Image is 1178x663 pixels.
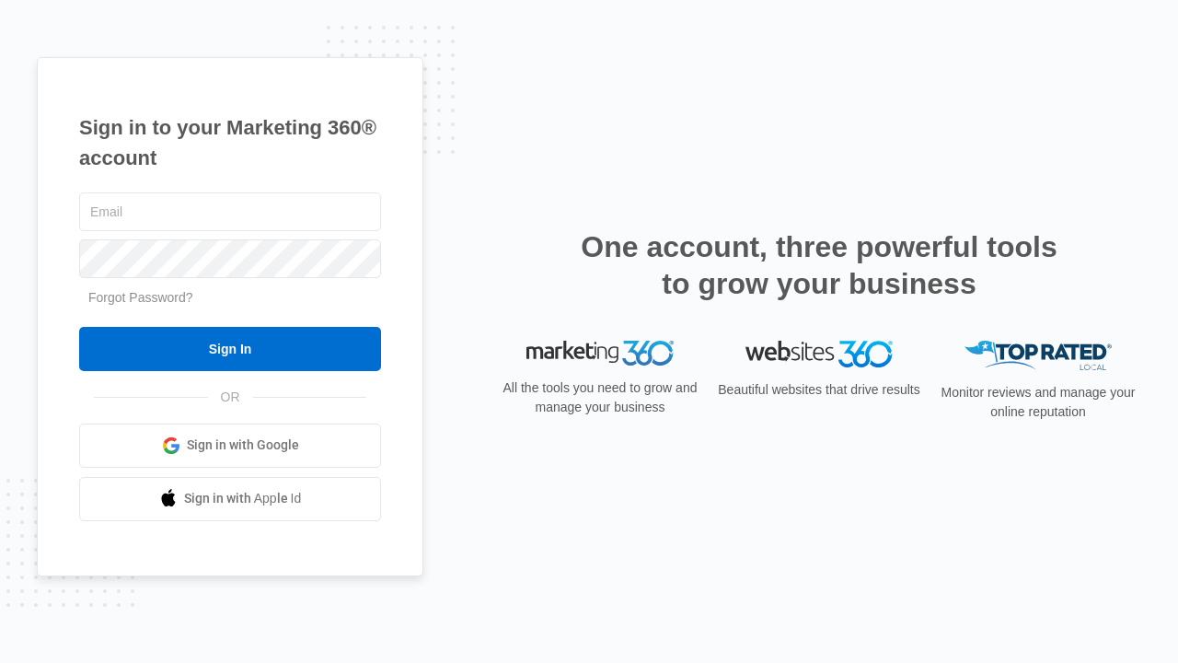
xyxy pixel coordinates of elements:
[79,327,381,371] input: Sign In
[187,436,299,455] span: Sign in with Google
[79,192,381,231] input: Email
[79,424,381,468] a: Sign in with Google
[716,380,922,400] p: Beautiful websites that drive results
[79,112,381,173] h1: Sign in to your Marketing 360® account
[575,228,1063,302] h2: One account, three powerful tools to grow your business
[208,388,253,407] span: OR
[964,341,1112,371] img: Top Rated Local
[88,290,193,305] a: Forgot Password?
[79,477,381,521] a: Sign in with Apple Id
[497,378,703,417] p: All the tools you need to grow and manage your business
[184,489,302,508] span: Sign in with Apple Id
[745,341,893,367] img: Websites 360
[526,341,674,366] img: Marketing 360
[935,383,1141,422] p: Monitor reviews and manage your online reputation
